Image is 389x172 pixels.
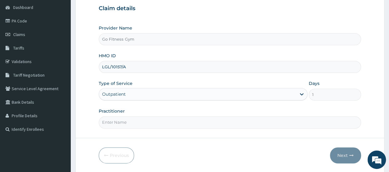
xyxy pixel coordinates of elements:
label: Provider Name [99,25,132,31]
span: Claims [13,32,25,37]
span: Dashboard [13,5,33,10]
span: Tariff Negotiation [13,72,45,78]
input: Enter HMO ID [99,61,361,73]
span: Tariffs [13,45,24,51]
button: Next [330,147,361,163]
input: Enter Name [99,116,361,128]
label: HMO ID [99,53,116,59]
label: Days [309,80,320,86]
label: Type of Service [99,80,133,86]
label: Practitioner [99,108,125,114]
button: Previous [99,147,134,163]
h3: Claim details [99,5,361,12]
